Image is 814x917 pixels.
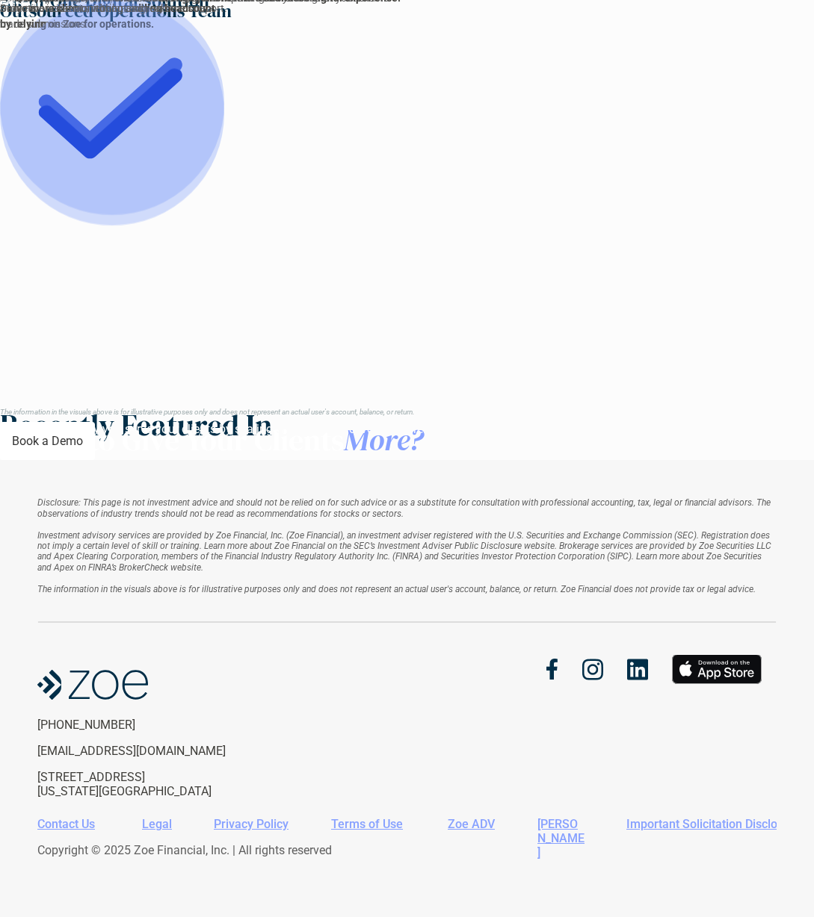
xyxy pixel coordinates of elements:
[37,843,765,857] p: Copyright © 2025 Zoe Financial, Inc. | All rights reserved
[37,744,283,758] p: [EMAIL_ADDRESS][DOMAIN_NAME]
[331,817,403,831] a: Terms of Use
[142,817,172,831] a: Legal
[214,817,289,831] a: Privacy Policy
[37,497,773,518] em: Disclosure: This page is not investment advice and should not be relied on for such advice or as ...
[37,584,756,594] em: The information in the visuals above is for illustrative purposes only and does not represent an ...
[626,817,807,831] a: Important Solicitation Disclosures
[448,817,495,831] a: Zoe ADV
[37,770,283,798] p: [STREET_ADDRESS] [US_STATE][GEOGRAPHIC_DATA]
[37,530,774,573] em: Investment advisory services are provided by Zoe Financial, Inc. (Zoe Financial), an investment a...
[12,434,83,448] p: Book a Demo
[37,718,283,732] p: [PHONE_NUMBER]
[344,420,423,460] span: More?
[537,817,585,860] a: [PERSON_NAME]
[37,817,95,831] a: Contact Us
